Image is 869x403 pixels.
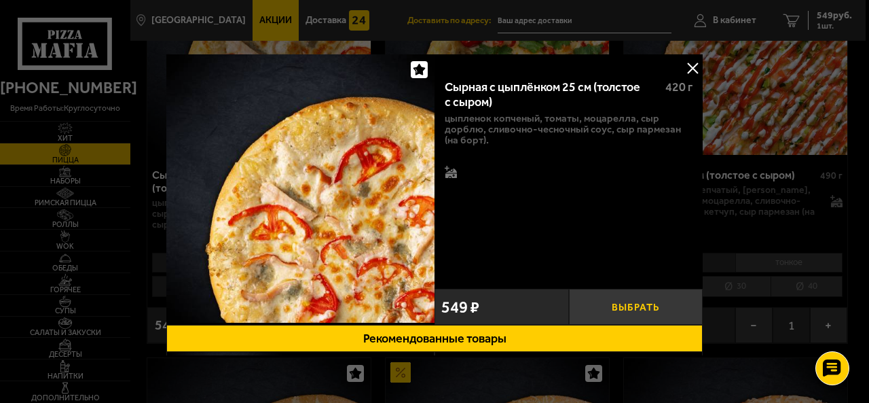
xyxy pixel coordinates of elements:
button: Выбрать [569,289,703,325]
img: Сырная с цыплёнком 25 см (толстое с сыром) [166,54,434,323]
div: Сырная с цыплёнком 25 см (толстое с сыром) [445,80,654,109]
p: цыпленок копченый, томаты, моцарелла, сыр дорблю, сливочно-чесночный соус, сыр пармезан (на борт). [445,113,692,145]
span: 549 ₽ [441,299,479,315]
a: Сырная с цыплёнком 25 см (толстое с сыром) [166,54,434,325]
span: 420 г [665,80,692,94]
button: Рекомендованные товары [166,325,703,352]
